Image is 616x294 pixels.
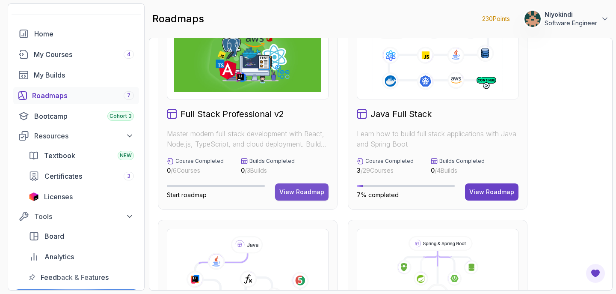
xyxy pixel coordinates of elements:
[32,90,134,101] div: Roadmaps
[357,167,361,174] span: 3
[110,113,132,120] span: Cohort 3
[482,15,510,23] p: 230 Points
[370,108,432,120] h2: Java Full Stack
[279,188,324,196] div: View Roadmap
[24,269,139,286] a: feedback
[167,166,224,175] p: / 6 Courses
[13,108,139,125] a: bootcamp
[44,192,73,202] span: Licenses
[13,87,139,104] a: roadmaps
[34,49,134,60] div: My Courses
[127,92,130,99] span: 7
[24,168,139,185] a: certificates
[29,192,39,201] img: jetbrains icon
[431,167,435,174] span: 0
[365,158,414,165] p: Course Completed
[357,191,399,198] span: 7% completed
[13,25,139,42] a: home
[275,183,329,201] button: View Roadmap
[249,158,295,165] p: Builds Completed
[24,147,139,164] a: textbook
[24,188,139,205] a: licenses
[357,166,414,175] p: / 29 Courses
[524,10,609,27] button: user profile imageNiyokindiSoftware Engineer
[13,66,139,84] a: builds
[241,166,295,175] p: / 3 Builds
[13,128,139,144] button: Resources
[127,51,130,58] span: 4
[34,29,134,39] div: Home
[167,129,329,149] p: Master modern full-stack development with React, Node.js, TypeScript, and cloud deployment. Build...
[24,248,139,265] a: analytics
[13,209,139,224] button: Tools
[13,46,139,63] a: courses
[34,211,134,222] div: Tools
[181,108,284,120] h2: Full Stack Professional v2
[152,12,204,26] h2: roadmaps
[469,188,514,196] div: View Roadmap
[127,173,130,180] span: 3
[357,129,518,149] p: Learn how to build full stack applications with Java and Spring Boot
[34,111,134,121] div: Bootcamp
[241,167,245,174] span: 0
[167,191,207,198] span: Start roadmap
[34,131,134,141] div: Resources
[545,10,597,19] p: Niyokindi
[41,272,109,282] span: Feedback & Features
[585,263,606,284] button: Open Feedback Button
[44,150,75,161] span: Textbook
[120,152,132,159] span: NEW
[44,231,64,241] span: Board
[524,11,541,27] img: user profile image
[44,252,74,262] span: Analytics
[175,158,224,165] p: Course Completed
[174,21,321,92] img: Full Stack Professional v2
[24,228,139,245] a: board
[44,171,82,181] span: Certificates
[34,70,134,80] div: My Builds
[465,183,518,201] button: View Roadmap
[167,167,171,174] span: 0
[439,158,485,165] p: Builds Completed
[545,19,597,27] p: Software Engineer
[431,166,485,175] p: / 4 Builds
